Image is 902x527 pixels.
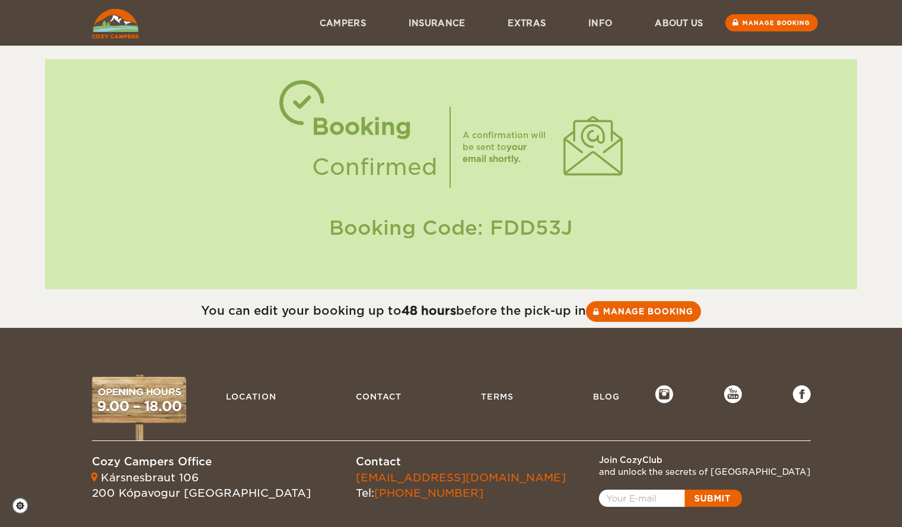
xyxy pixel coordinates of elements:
div: Tel: [356,470,566,500]
div: Join CozyClub [599,454,811,466]
div: Contact [356,454,566,469]
div: Booking [312,107,438,147]
a: [EMAIL_ADDRESS][DOMAIN_NAME] [356,471,566,484]
div: Kársnesbraut 106 200 Kópavogur [GEOGRAPHIC_DATA] [92,470,311,500]
a: Blog [587,385,626,408]
a: Manage booking [586,301,701,322]
div: Booking Code: FDD53J [57,214,845,242]
img: Cozy Campers [92,9,139,39]
strong: 48 hours [401,304,456,318]
div: and unlock the secrets of [GEOGRAPHIC_DATA] [599,466,811,478]
a: Cookie settings [12,497,36,514]
a: Contact [350,385,407,408]
a: Location [220,385,282,408]
a: [PHONE_NUMBER] [374,487,483,499]
a: Terms [475,385,519,408]
a: Manage booking [725,14,818,31]
div: Confirmed [312,147,438,187]
a: Open popup [599,490,742,507]
div: Cozy Campers Office [92,454,311,469]
div: A confirmation will be sent to [463,129,552,165]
